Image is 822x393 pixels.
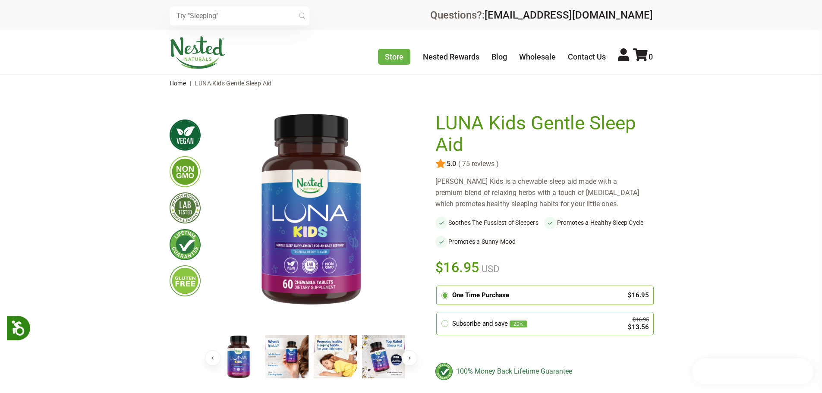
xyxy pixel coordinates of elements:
[435,217,544,229] li: Soothes The Fussiest of Sleepers
[205,350,220,366] button: Previous
[479,264,499,274] span: USD
[491,52,507,61] a: Blog
[485,9,653,21] a: [EMAIL_ADDRESS][DOMAIN_NAME]
[195,80,271,87] span: LUNA Kids Gentle Sleep Aid
[423,52,479,61] a: Nested Rewards
[435,258,480,277] span: $16.95
[217,335,260,378] img: LUNA Kids Gentle Sleep Aid
[188,80,193,87] span: |
[214,113,408,306] img: LUNA Kids Gentle Sleep Aid
[568,52,606,61] a: Contact Us
[435,159,446,169] img: star.svg
[692,358,813,384] iframe: Button to open loyalty program pop-up
[435,113,649,155] h1: LUNA Kids Gentle Sleep Aid
[519,52,556,61] a: Wholesale
[446,160,456,168] span: 5.0
[430,10,653,20] div: Questions?:
[362,335,405,378] img: LUNA Kids Gentle Sleep Aid
[170,156,201,187] img: gmofree
[402,350,417,366] button: Next
[435,176,653,210] div: [PERSON_NAME] Kids is a chewable sleep aid made with a premium blend of relaxing herbs with a tou...
[435,363,653,380] div: 100% Money Back Lifetime Guarantee
[170,36,226,69] img: Nested Naturals
[170,192,201,223] img: thirdpartytested
[170,6,309,25] input: Try "Sleeping"
[170,229,201,260] img: lifetimeguarantee
[170,75,653,92] nav: breadcrumbs
[378,49,410,65] a: Store
[649,52,653,61] span: 0
[435,236,544,248] li: Promotes a Sunny Mood
[170,80,186,87] a: Home
[456,160,499,168] span: ( 75 reviews )
[170,119,201,151] img: vegan
[170,265,201,296] img: glutenfree
[633,52,653,61] a: 0
[265,335,309,378] img: LUNA Kids Gentle Sleep Aid
[544,217,653,229] li: Promotes a Healthy Sleep Cycle
[314,335,357,378] img: LUNA Kids Gentle Sleep Aid
[435,363,453,380] img: badge-lifetimeguarantee-color.svg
